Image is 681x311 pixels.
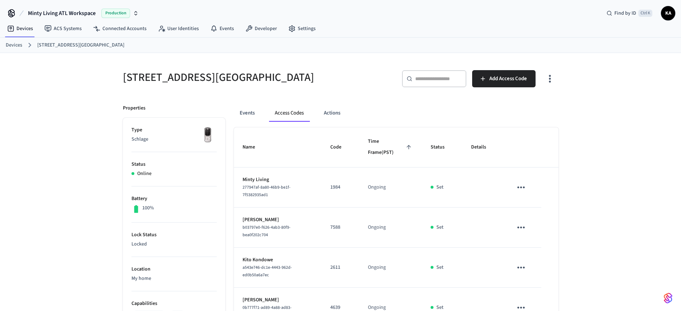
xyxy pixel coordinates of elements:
a: Settings [283,22,321,35]
a: Developer [240,22,283,35]
p: Set [436,264,443,271]
span: Add Access Code [489,74,527,83]
a: User Identities [152,22,205,35]
p: 100% [142,204,154,212]
img: SeamLogoGradient.69752ec5.svg [664,292,672,304]
p: Minty Living [243,176,313,184]
p: Online [137,170,152,178]
span: Find by ID [614,10,636,17]
p: 2611 [330,264,351,271]
p: 7588 [330,224,351,231]
span: b03797e0-f626-4ab3-80f9-bea0f202c704 [243,224,291,238]
p: My home [131,275,217,282]
td: Ongoing [359,248,422,288]
span: Details [471,142,495,153]
p: [PERSON_NAME] [243,216,313,224]
p: Battery [131,195,217,203]
span: 277947af-8a80-46b9-be1f-7f5382935ad1 [243,184,291,198]
span: Time Frame(PST) [368,136,413,159]
p: Set [436,224,443,231]
a: Devices [6,42,22,49]
p: Type [131,126,217,134]
div: Find by IDCtrl K [601,7,658,20]
button: Actions [318,105,346,122]
a: ACS Systems [39,22,87,35]
span: Ctrl K [638,10,652,17]
div: ant example [234,105,558,122]
p: 1984 [330,184,351,191]
button: Access Codes [269,105,310,122]
a: [STREET_ADDRESS][GEOGRAPHIC_DATA] [37,42,124,49]
p: Status [131,161,217,168]
button: KA [661,6,675,20]
p: [PERSON_NAME] [243,296,313,304]
span: Code [330,142,351,153]
a: Connected Accounts [87,22,152,35]
span: Status [431,142,454,153]
button: Events [234,105,260,122]
p: Capabilities [131,300,217,307]
p: Properties [123,105,145,112]
a: Devices [1,22,39,35]
p: Kito Kondowe [243,256,313,264]
p: Lock Status [131,231,217,239]
span: Production [101,9,130,18]
p: Schlage [131,136,217,143]
a: Events [205,22,240,35]
span: a543e746-dc1e-4443-962d-ed0b50a6a7ec [243,264,292,278]
td: Ongoing [359,167,422,208]
td: Ongoing [359,208,422,248]
span: Minty Living ATL Workspace [28,9,96,18]
p: Locked [131,240,217,248]
span: KA [662,7,675,20]
button: Add Access Code [472,70,536,87]
p: Set [436,184,443,191]
span: Name [243,142,264,153]
p: Location [131,266,217,273]
h5: [STREET_ADDRESS][GEOGRAPHIC_DATA] [123,70,336,85]
img: Yale Assure Touchscreen Wifi Smart Lock, Satin Nickel, Front [199,126,217,144]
